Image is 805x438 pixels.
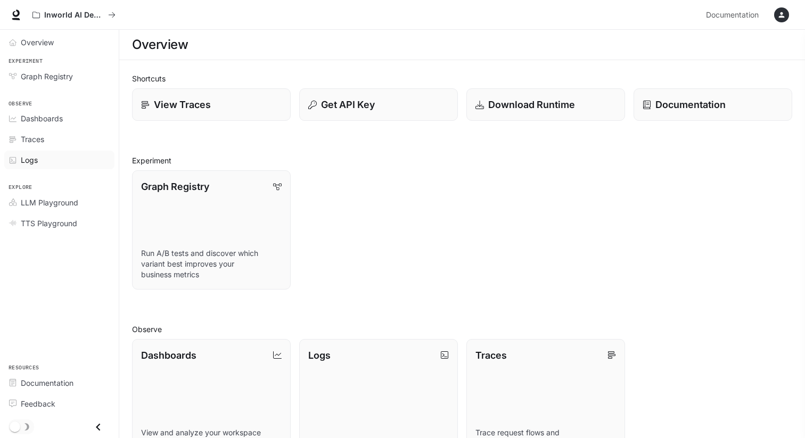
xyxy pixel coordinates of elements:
button: Get API Key [299,88,458,121]
a: Documentation [634,88,792,121]
p: Graph Registry [141,179,209,194]
h2: Shortcuts [132,73,792,84]
p: Get API Key [321,97,375,112]
button: Close drawer [86,416,110,438]
span: Traces [21,134,44,145]
a: LLM Playground [4,193,114,212]
a: Overview [4,33,114,52]
a: Dashboards [4,109,114,128]
p: Download Runtime [488,97,575,112]
h1: Overview [132,34,188,55]
h2: Observe [132,324,792,335]
span: Overview [21,37,54,48]
p: Traces [475,348,507,362]
a: Graph Registry [4,67,114,86]
h2: Experiment [132,155,792,166]
span: Dark mode toggle [10,420,20,432]
p: Dashboards [141,348,196,362]
span: LLM Playground [21,197,78,208]
span: Graph Registry [21,71,73,82]
button: All workspaces [28,4,120,26]
p: Logs [308,348,331,362]
p: Inworld AI Demos [44,11,104,20]
a: Documentation [702,4,767,26]
span: Documentation [706,9,759,22]
span: Feedback [21,398,55,409]
a: View Traces [132,88,291,121]
a: Traces [4,130,114,148]
a: Logs [4,151,114,169]
a: Graph RegistryRun A/B tests and discover which variant best improves your business metrics [132,170,291,290]
span: Logs [21,154,38,166]
a: Feedback [4,394,114,413]
a: Download Runtime [466,88,625,121]
span: Documentation [21,377,73,389]
p: Documentation [655,97,726,112]
p: Run A/B tests and discover which variant best improves your business metrics [141,248,282,280]
span: Dashboards [21,113,63,124]
span: TTS Playground [21,218,77,229]
p: View Traces [154,97,211,112]
a: TTS Playground [4,214,114,233]
a: Documentation [4,374,114,392]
